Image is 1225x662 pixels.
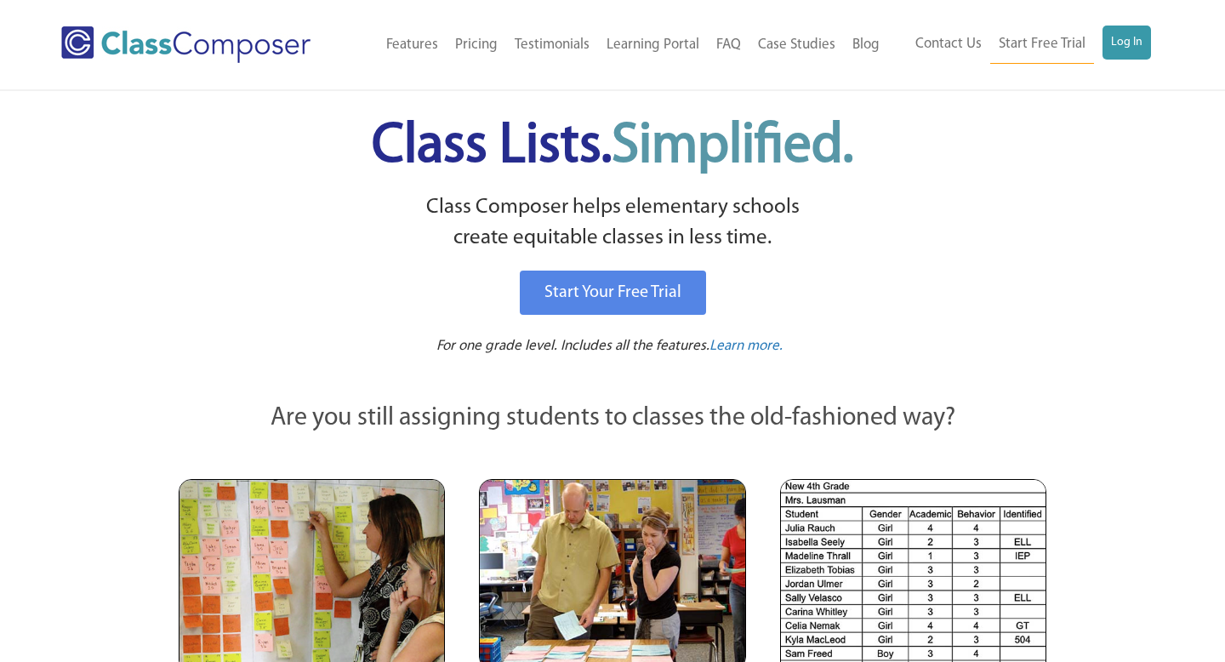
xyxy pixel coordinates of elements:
[520,271,706,315] a: Start Your Free Trial
[378,26,447,64] a: Features
[888,26,1151,64] nav: Header Menu
[350,26,888,64] nav: Header Menu
[749,26,844,64] a: Case Studies
[436,339,709,353] span: For one grade level. Includes all the features.
[709,339,783,353] span: Learn more.
[612,119,853,174] span: Simplified.
[372,119,853,174] span: Class Lists.
[179,400,1046,437] p: Are you still assigning students to classes the old-fashioned way?
[61,26,311,63] img: Class Composer
[990,26,1094,64] a: Start Free Trial
[176,192,1049,254] p: Class Composer helps elementary schools create equitable classes in less time.
[709,336,783,357] a: Learn more.
[844,26,888,64] a: Blog
[708,26,749,64] a: FAQ
[1102,26,1151,60] a: Log In
[598,26,708,64] a: Learning Portal
[544,284,681,301] span: Start Your Free Trial
[506,26,598,64] a: Testimonials
[907,26,990,63] a: Contact Us
[447,26,506,64] a: Pricing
